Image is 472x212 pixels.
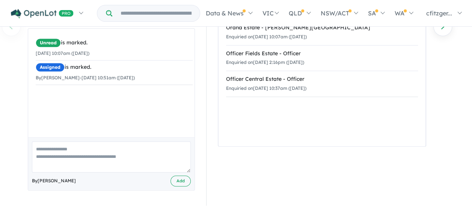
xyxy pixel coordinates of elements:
div: is marked. [36,38,193,47]
small: Enquiried on [DATE] 10:07am ([DATE]) [226,34,307,39]
small: Enquiried on [DATE] 2:16pm ([DATE]) [226,59,304,65]
span: cfitzger... [426,9,452,17]
small: Enquiried on [DATE] 10:37am ([DATE]) [226,85,306,91]
a: Officer Fields Estate - OfficerEnquiried on[DATE] 2:16pm ([DATE]) [226,45,418,71]
small: [DATE] 10:07am ([DATE]) [36,50,89,56]
a: Orana Estate - [PERSON_NAME][GEOGRAPHIC_DATA]Enquiried on[DATE] 10:07am ([DATE]) [226,20,418,45]
div: Officer Fields Estate - Officer [226,49,418,58]
a: Officer Central Estate - OfficerEnquiried on[DATE] 10:37am ([DATE]) [226,71,418,97]
button: Add [170,176,191,186]
div: Officer Central Estate - Officer [226,75,418,84]
span: By [PERSON_NAME] [32,177,76,185]
span: Unread [36,38,61,47]
div: Orana Estate - [PERSON_NAME][GEOGRAPHIC_DATA] [226,23,418,32]
img: Openlot PRO Logo White [11,9,74,18]
div: is marked. [36,63,193,72]
input: Try estate name, suburb, builder or developer [114,5,198,21]
span: Assigned [36,63,65,72]
small: By [PERSON_NAME] - [DATE] 10:51am ([DATE]) [36,75,135,80]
